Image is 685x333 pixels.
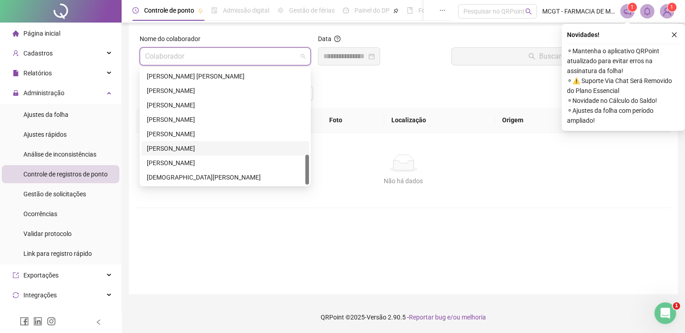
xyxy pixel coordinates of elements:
[95,319,102,325] span: left
[654,302,676,324] iframe: Intercom live chat
[409,314,486,321] span: Reportar bug e/ou melhoria
[141,156,309,170] div: ROSERLANE FERREIRA GOMES
[23,111,68,118] span: Ajustes da folha
[141,98,309,112] div: MAURICIO MARTINS LIMA BARROS
[141,170,309,185] div: THAISE CAVALCANTI DE SOUZA
[144,7,194,14] span: Controle de ponto
[20,317,29,326] span: facebook
[23,230,72,237] span: Validar protocolo
[147,129,304,139] div: [PERSON_NAME]
[23,151,96,158] span: Análise de inconsistências
[147,143,304,153] div: [PERSON_NAME]
[147,100,304,110] div: [PERSON_NAME]
[393,8,399,14] span: pushpin
[643,7,651,15] span: bell
[667,3,676,12] sup: Atualize o seu contato no menu Meus Dados
[147,115,304,125] div: [PERSON_NAME]
[318,35,331,42] span: Data
[670,4,673,10] span: 1
[223,7,269,14] span: Admissão digital
[631,4,634,10] span: 1
[13,30,19,37] span: home
[322,108,384,133] th: Foto
[418,7,476,14] span: Folha de pagamento
[567,30,599,40] span: Novidades !
[542,6,615,16] span: MCGT - FARMACIA DE MANIPULAÇÃO LTDA
[451,47,667,65] button: Buscar registros
[628,3,637,12] sup: 1
[147,71,304,81] div: [PERSON_NAME] [PERSON_NAME]
[567,96,680,106] span: ⚬ Novidade no Cálculo do Saldo!
[132,7,139,14] span: clock-circle
[23,131,67,138] span: Ajustes rápidos
[23,69,52,77] span: Relatórios
[198,8,203,14] span: pushpin
[13,272,19,278] span: export
[23,171,108,178] span: Controle de registros de ponto
[147,158,304,168] div: [PERSON_NAME]
[343,7,349,14] span: dashboard
[13,50,19,56] span: user-add
[354,7,390,14] span: Painel do DP
[13,90,19,96] span: lock
[13,70,19,76] span: file
[147,176,660,186] div: Não há dados
[147,86,304,96] div: [PERSON_NAME]
[23,190,86,198] span: Gestão de solicitações
[334,36,340,42] span: question-circle
[33,317,42,326] span: linkedin
[567,106,680,125] span: ⚬ Ajustes da folha com período ampliado!
[141,127,309,141] div: MIRELA DE JESUS ARAUJO
[141,83,309,98] div: MARIA REGIVANIA FURTADO ARAUJO
[211,7,218,14] span: file-done
[47,317,56,326] span: instagram
[673,302,680,310] span: 1
[23,272,59,279] span: Exportações
[407,7,413,14] span: book
[623,7,631,15] span: notification
[367,314,386,321] span: Versão
[23,89,64,97] span: Administração
[23,291,57,299] span: Integrações
[289,7,335,14] span: Gestão de férias
[23,250,92,257] span: Link para registro rápido
[13,292,19,298] span: sync
[495,108,575,133] th: Origem
[23,210,57,217] span: Ocorrências
[23,30,60,37] span: Página inicial
[147,172,304,182] div: [DEMOGRAPHIC_DATA][PERSON_NAME]
[141,112,309,127] div: MICHAEL THALLES NEVES DOS SANTOS
[525,8,532,15] span: search
[567,76,680,96] span: ⚬ ⚠️ Suporte Via Chat Será Removido do Plano Essencial
[384,108,495,133] th: Localização
[439,7,445,14] span: ellipsis
[122,301,685,333] footer: QRPoint © 2025 - 2.90.5 -
[277,7,284,14] span: sun
[671,32,677,38] span: close
[140,34,206,44] label: Nome do colaborador
[141,141,309,156] div: OSEAN NASCIMENTO DOS SANTOS
[567,46,680,76] span: ⚬ Mantenha o aplicativo QRPoint atualizado para evitar erros na assinatura da folha!
[141,69,309,83] div: MARIA EDICLEIDE BEZERRA PEREIRA CARDOSO
[660,5,674,18] img: 3345
[23,50,53,57] span: Cadastros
